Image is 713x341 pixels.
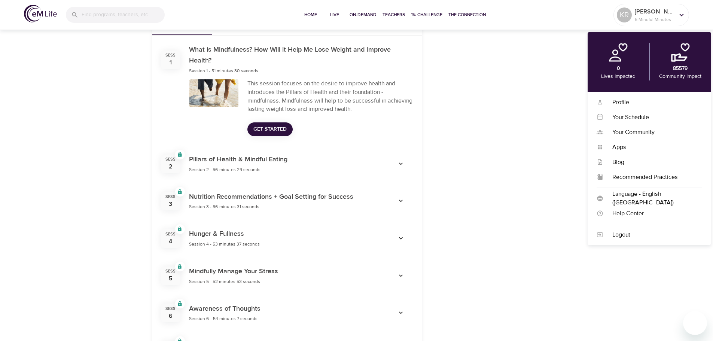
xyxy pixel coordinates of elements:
img: community.png [671,43,690,62]
span: Get Started [253,125,287,134]
h6: What is Mindfulness? How Will it Help Me Lose Weight and Improve Health? [189,45,413,66]
p: 85579 [673,65,688,73]
div: Sess [165,52,176,58]
h6: Nutrition Recommendations + Goal Setting for Success [189,192,353,203]
div: This session focuses on the desire to improve health and introduces the Pillars of Health and the... [247,79,413,114]
div: Help Center [603,209,702,218]
div: 6 [169,312,173,320]
div: Profile [603,98,702,107]
span: Session 2 - 56 minutes 29 seconds [189,167,260,173]
p: 5 Mindful Minutes [635,16,674,23]
div: Sess [165,194,176,200]
iframe: Button to launch messaging window [683,311,707,335]
span: 1% Challenge [411,11,442,19]
span: On-Demand [350,11,377,19]
img: logo [24,5,57,22]
span: Session 4 - 53 minutes 37 seconds [189,241,260,247]
div: Apps [603,143,702,152]
span: The Connection [448,11,486,19]
div: Sess [165,268,176,274]
span: Session 1 - 51 minutes 30 seconds [189,68,258,74]
span: Teachers [383,11,405,19]
div: 5 [169,274,173,283]
div: Blog [603,158,702,167]
div: Sess [165,156,176,162]
h6: Pillars of Health & Mindful Eating [189,154,287,165]
span: Home [302,11,320,19]
h6: Mindfully Manage Your Stress [189,266,278,277]
p: 0 [617,65,620,73]
span: Live [326,11,344,19]
input: Find programs, teachers, etc... [82,7,165,23]
div: Logout [603,231,702,239]
div: Recommended Practices [603,173,702,182]
div: 4 [169,237,172,246]
div: 1 [170,58,172,67]
div: Your Schedule [603,113,702,122]
div: Sess [165,306,176,312]
p: Community Impact [659,73,701,80]
div: KR [617,7,632,22]
div: Your Community [603,128,702,137]
div: Sess [165,231,176,237]
p: [PERSON_NAME] [635,7,674,16]
img: personal.png [609,43,628,62]
h6: Hunger & Fullness [189,229,260,240]
div: 3 [169,200,172,208]
div: Language - English ([GEOGRAPHIC_DATA]) [603,190,702,207]
button: Get Started [247,122,293,136]
span: Session 3 - 56 minutes 31 seconds [189,204,259,210]
p: Lives Impacted [601,73,636,80]
div: 2 [169,162,173,171]
span: Session 6 - 54 minutes 7 seconds [189,316,258,322]
span: Session 5 - 52 minutes 53 seconds [189,278,260,284]
h6: Awareness of Thoughts [189,304,260,314]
